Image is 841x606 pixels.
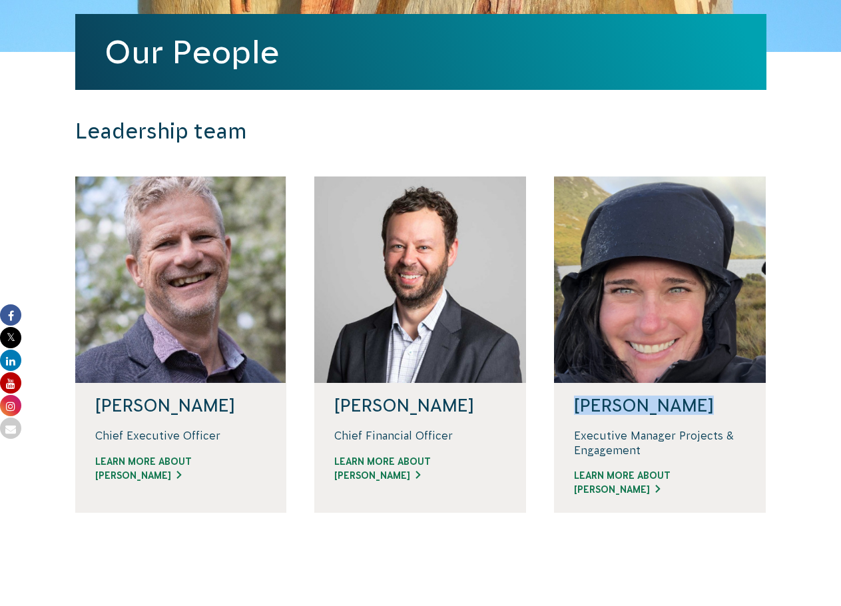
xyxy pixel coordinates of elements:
[334,428,506,443] p: Chief Financial Officer
[574,428,746,458] p: Executive Manager Projects & Engagement
[95,396,267,415] h4: [PERSON_NAME]
[334,455,506,483] a: Learn more about [PERSON_NAME]
[95,455,267,483] a: Learn more about [PERSON_NAME]
[334,396,506,415] h4: [PERSON_NAME]
[574,396,746,415] h4: [PERSON_NAME]
[95,428,267,443] p: Chief Executive Officer
[574,469,746,497] a: Learn more about [PERSON_NAME]
[105,34,737,70] h1: Our People
[75,119,587,145] h3: Leadership team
